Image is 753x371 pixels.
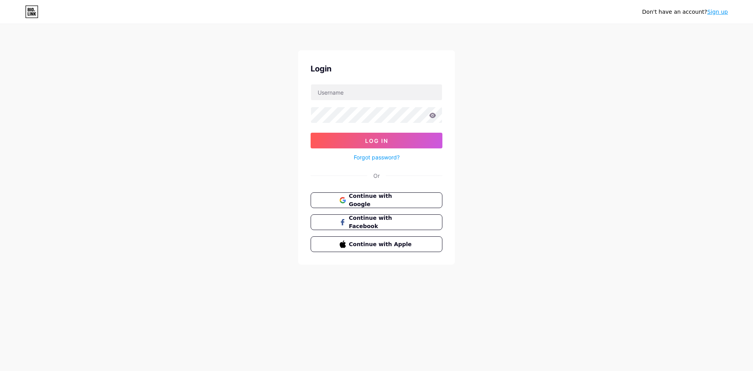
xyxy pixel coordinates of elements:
a: Forgot password? [354,153,400,161]
span: Continue with Apple [349,240,414,249]
span: Continue with Google [349,192,414,208]
button: Continue with Facebook [311,214,442,230]
span: Log In [365,137,388,144]
a: Sign up [707,9,728,15]
span: Continue with Facebook [349,214,414,230]
div: Or [373,172,380,180]
button: Continue with Apple [311,236,442,252]
div: Login [311,63,442,75]
input: Username [311,84,442,100]
div: Don't have an account? [642,8,728,16]
button: Log In [311,133,442,148]
button: Continue with Google [311,192,442,208]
